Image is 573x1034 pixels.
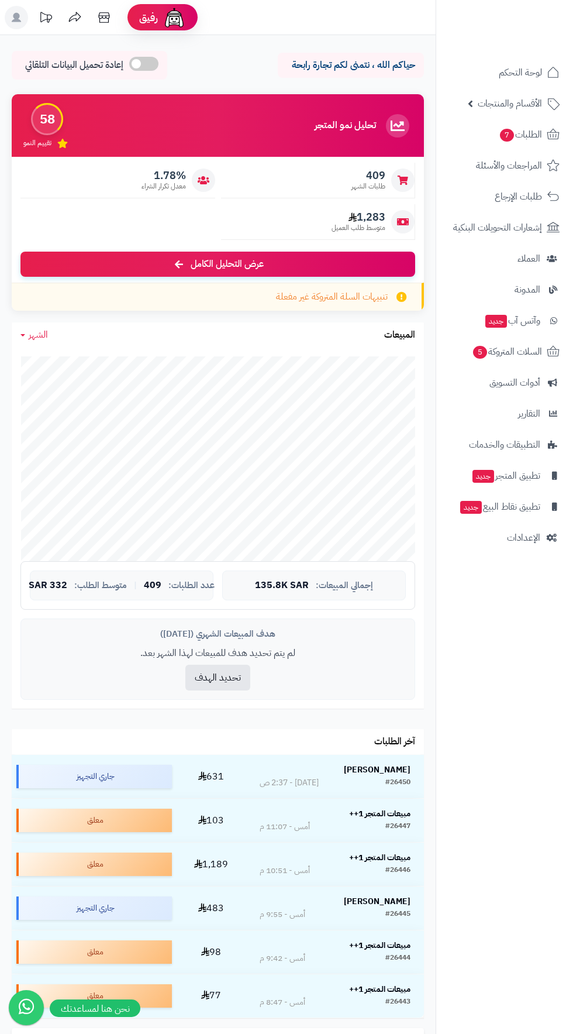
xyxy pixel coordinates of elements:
h3: آخر الطلبات [374,737,415,747]
div: معلق [16,940,172,964]
span: تطبيق نقاط البيع [459,499,540,515]
div: #26445 [385,909,410,920]
h3: المبيعات [384,330,415,341]
div: أمس - 8:47 م [260,997,305,1008]
a: طلبات الإرجاع [443,183,566,211]
span: أدوات التسويق [489,375,540,391]
span: 409 [351,169,385,182]
strong: مبيعات المتجر 1++ [349,851,410,864]
span: الشهر [29,328,48,342]
p: حياكم الله ، نتمنى لكم تجارة رابحة [286,59,415,72]
div: جاري التجهيز [16,765,172,788]
span: وآتس آب [484,312,540,329]
a: التطبيقات والخدمات [443,431,566,459]
span: 332 SAR [29,580,67,591]
span: العملاء [517,250,540,267]
span: المراجعات والأسئلة [476,157,542,174]
span: متوسط الطلب: [74,580,127,590]
span: متوسط طلب العميل [332,223,385,233]
img: ai-face.png [163,6,186,29]
a: تحديثات المنصة [31,6,60,32]
div: #26444 [385,953,410,964]
a: العملاء [443,245,566,273]
div: #26443 [385,997,410,1008]
div: أمس - 10:51 م [260,865,310,877]
span: جديد [485,315,507,328]
span: إعادة تحميل البيانات التلقائي [25,59,123,72]
a: لوحة التحكم [443,59,566,87]
a: تطبيق نقاط البيعجديد [443,493,566,521]
span: تنبيهات السلة المتروكة غير مفعلة [276,290,388,304]
div: جاري التجهيز [16,896,172,920]
div: #26446 [385,865,410,877]
span: الطلبات [499,126,542,143]
td: 1,189 [177,843,246,886]
p: لم يتم تحديد هدف للمبيعات لهذا الشهر بعد. [30,647,406,660]
strong: مبيعات المتجر 1++ [349,808,410,820]
span: عدد الطلبات: [168,580,215,590]
span: الأقسام والمنتجات [478,95,542,112]
span: المدونة [515,281,540,298]
span: إجمالي المبيعات: [316,580,373,590]
span: 135.8K SAR [255,580,309,591]
div: معلق [16,809,172,832]
strong: مبيعات المتجر 1++ [349,939,410,951]
div: [DATE] - 2:37 ص [260,777,319,789]
a: وآتس آبجديد [443,307,566,335]
div: #26450 [385,777,410,789]
span: عرض التحليل الكامل [191,257,264,271]
a: عرض التحليل الكامل [20,252,415,277]
span: الإعدادات [507,530,540,546]
a: التقارير [443,400,566,428]
span: تقييم النمو [23,138,51,148]
span: جديد [472,470,494,483]
td: 103 [177,799,246,842]
td: 77 [177,974,246,1018]
span: تطبيق المتجر [471,468,540,484]
span: 5 [473,346,487,359]
span: لوحة التحكم [499,64,542,81]
strong: [PERSON_NAME] [344,764,410,776]
div: هدف المبيعات الشهري ([DATE]) [30,628,406,640]
a: إشعارات التحويلات البنكية [443,214,566,242]
span: معدل تكرار الشراء [141,181,186,191]
span: طلبات الشهر [351,181,385,191]
div: أمس - 9:42 م [260,953,305,964]
td: 631 [177,755,246,798]
a: تطبيق المتجرجديد [443,462,566,490]
a: السلات المتروكة5 [443,338,566,366]
div: معلق [16,853,172,876]
span: 1.78% [141,169,186,182]
div: أمس - 11:07 م [260,821,310,833]
a: المدونة [443,276,566,304]
span: التطبيقات والخدمات [469,437,540,453]
span: 7 [500,129,514,142]
a: الإعدادات [443,524,566,552]
span: 1,283 [332,211,385,224]
span: طلبات الإرجاع [495,188,542,205]
div: أمس - 9:55 م [260,909,305,920]
span: رفيق [139,11,158,25]
div: معلق [16,984,172,1008]
h3: تحليل نمو المتجر [315,121,376,131]
strong: [PERSON_NAME] [344,895,410,908]
strong: مبيعات المتجر 1++ [349,983,410,995]
a: المراجعات والأسئلة [443,152,566,180]
a: الشهر [20,328,48,342]
span: التقارير [518,406,540,422]
span: السلات المتروكة [472,343,542,360]
td: 98 [177,930,246,974]
span: إشعارات التحويلات البنكية [453,219,542,236]
div: #26447 [385,821,410,833]
a: الطلبات7 [443,121,566,149]
span: 409 [144,580,161,591]
td: 483 [177,887,246,930]
img: logo-2.png [493,9,562,33]
button: تحديد الهدف [185,665,250,691]
span: جديد [460,501,482,514]
span: | [134,581,137,590]
a: أدوات التسويق [443,369,566,397]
